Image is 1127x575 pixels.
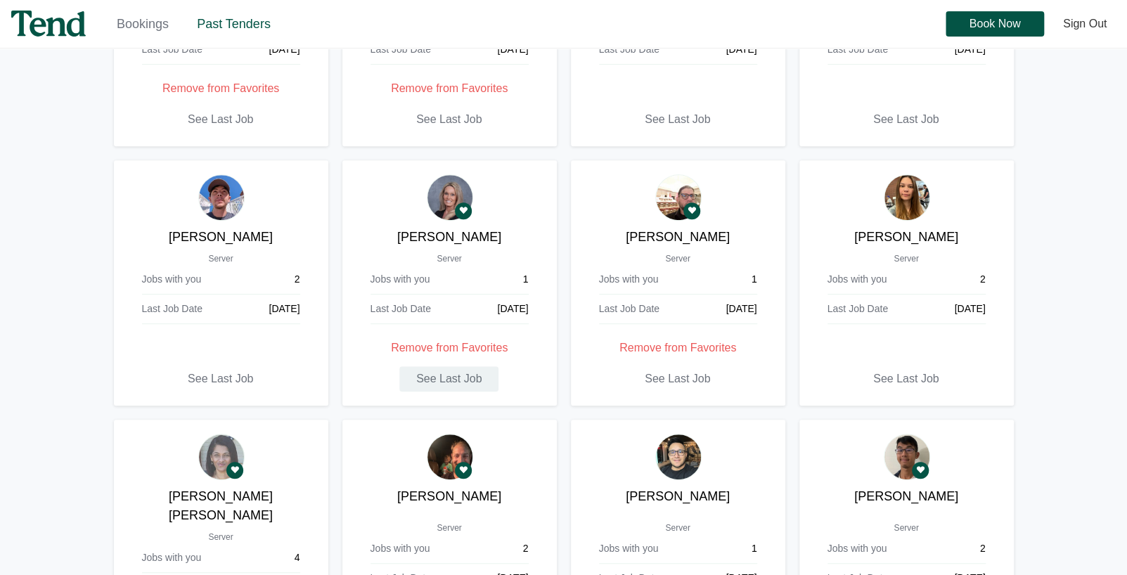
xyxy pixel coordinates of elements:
div: Jobs with you [371,272,430,287]
img: favorite [459,465,468,474]
p: [PERSON_NAME] [356,228,543,247]
img: favorite [231,465,239,474]
p: [PERSON_NAME] [585,487,771,506]
div: Jobs with you [599,272,659,287]
button: See Last Job [171,366,270,392]
div: 2 [295,272,300,287]
button: See Last Job [628,366,727,392]
img: favorite [916,465,925,474]
p: Server [813,522,1000,534]
div: Jobs with you [827,541,887,556]
button: See Last Job [171,107,270,132]
div: Last Job Date [827,42,888,57]
div: [DATE] [954,42,985,57]
img: a520895b-a829-463e-b79e-f23e4a3a74b7.jpeg [655,434,702,480]
div: [DATE] [726,42,756,57]
img: tend-logo.4d3a83578fb939362e0a58f12f1af3e6.svg [11,11,86,37]
div: Jobs with you [142,272,202,287]
a: Past Tenders [197,17,271,31]
button: See Last Job [628,107,727,132]
div: [DATE] [269,42,300,57]
div: 2 [523,541,529,556]
p: [PERSON_NAME] [813,228,1000,247]
p: Server [128,252,314,265]
div: Last Job Date [142,42,202,57]
p: [PERSON_NAME] [356,487,543,506]
button: Remove from Favorites [374,335,524,361]
img: favorite [688,205,696,214]
div: Jobs with you [827,272,887,287]
img: 091c6b02-1321-43d7-b6f5-1e47b74f2346.jpeg [655,174,702,221]
p: Server [585,522,771,534]
p: [PERSON_NAME] [PERSON_NAME] [128,487,314,525]
div: [DATE] [726,302,756,316]
p: [PERSON_NAME] [585,228,771,247]
img: 684f6b50-755e-47b2-89f1-ae195da2e18e.jpeg [884,434,930,480]
button: Remove from Favorites [603,335,753,361]
div: Jobs with you [142,550,202,565]
button: Remove from Favorites [374,76,524,101]
p: Server [813,252,1000,265]
p: Server [585,252,771,265]
div: 2 [980,272,986,287]
img: favorite [459,205,468,214]
p: Server [356,252,543,265]
img: c47673f0-a99a-4015-b926-2c9fd8492550.jpeg [198,434,245,480]
div: [DATE] [497,42,528,57]
div: [DATE] [497,302,528,316]
div: Last Job Date [142,302,202,316]
div: Jobs with you [371,541,430,556]
button: See Last Job [399,107,498,132]
div: [DATE] [269,302,300,316]
div: [DATE] [954,302,985,316]
div: Last Job Date [599,302,659,316]
div: 1 [752,272,757,287]
img: dcba59ed-ccdf-4122-beaa-04e9a0a0881d.jpeg [198,174,245,221]
div: Last Job Date [599,42,659,57]
div: Last Job Date [827,302,888,316]
div: 2 [980,541,986,556]
button: Remove from Favorites [146,76,296,101]
img: a35be133-952d-44a1-a02a-50cd66393e92.jpeg [884,174,930,221]
div: 4 [295,550,300,565]
div: Last Job Date [371,42,431,57]
div: 1 [523,272,529,287]
button: See Last Job [399,366,498,392]
button: See Last Job [856,107,955,132]
div: Jobs with you [599,541,659,556]
p: [PERSON_NAME] [813,487,1000,506]
img: 0ecd3b6d-3aec-4f55-9f78-da3035a50cd0.jpeg [427,434,473,480]
div: 1 [752,541,757,556]
a: Bookings [117,17,169,31]
p: Server [356,522,543,534]
p: [PERSON_NAME] [128,228,314,247]
button: Sign Out [1054,11,1116,37]
p: Server [128,531,314,543]
div: Last Job Date [371,302,431,316]
button: Book Now [946,11,1044,37]
button: See Last Job [856,366,955,392]
img: 01eed510-838e-4911-8ba0-c7d08b952576.jpeg [427,174,473,221]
